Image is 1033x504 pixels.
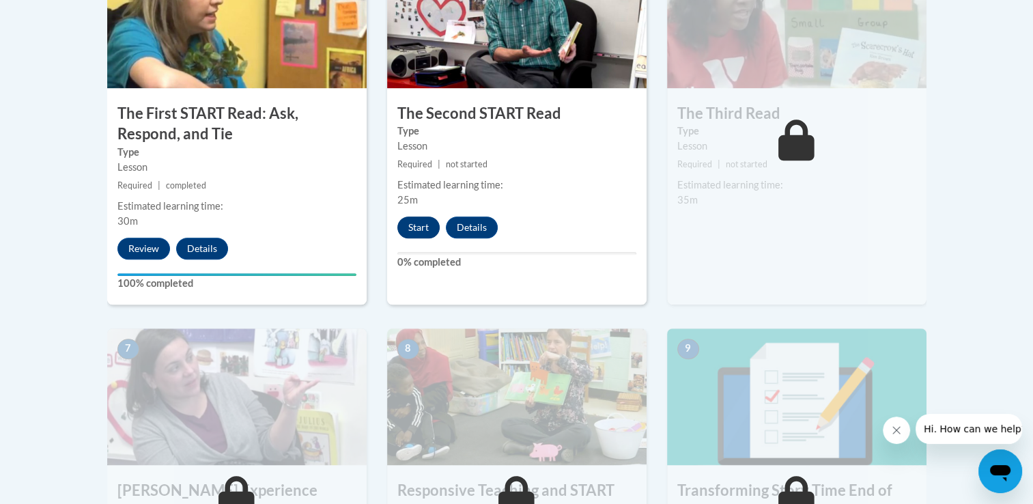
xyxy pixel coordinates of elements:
div: Estimated learning time: [117,199,356,214]
div: Lesson [397,139,636,154]
span: | [718,159,720,169]
iframe: Message from company [916,414,1022,444]
span: 25m [397,194,418,206]
span: 8 [397,339,419,359]
label: Type [397,124,636,139]
h3: Responsive Teaching and START [387,480,647,501]
span: 35m [677,194,698,206]
iframe: Button to launch messaging window [978,449,1022,493]
span: | [158,180,160,191]
button: Details [176,238,228,260]
div: Your progress [117,273,356,276]
div: Lesson [677,139,916,154]
h3: The First START Read: Ask, Respond, and Tie [107,103,367,145]
label: Type [677,124,916,139]
span: | [438,159,440,169]
span: Required [677,159,712,169]
span: Required [397,159,432,169]
span: 7 [117,339,139,359]
img: Course Image [387,328,647,465]
button: Start [397,216,440,238]
label: 0% completed [397,255,636,270]
span: Hi. How can we help? [8,10,111,20]
button: Review [117,238,170,260]
div: Lesson [117,160,356,175]
div: Estimated learning time: [397,178,636,193]
img: Course Image [107,328,367,465]
img: Course Image [667,328,926,465]
span: 9 [677,339,699,359]
label: Type [117,145,356,160]
button: Details [446,216,498,238]
iframe: Close message [883,417,910,444]
div: Estimated learning time: [677,178,916,193]
label: 100% completed [117,276,356,291]
span: not started [726,159,767,169]
h3: The Third Read [667,103,926,124]
h3: The Second START Read [387,103,647,124]
span: 30m [117,215,138,227]
span: not started [446,159,487,169]
span: completed [166,180,206,191]
span: Required [117,180,152,191]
